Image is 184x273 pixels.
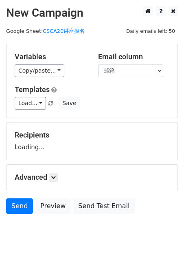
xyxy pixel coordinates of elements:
[15,173,169,182] h5: Advanced
[98,52,169,61] h5: Email column
[15,64,64,77] a: Copy/paste...
[6,6,178,20] h2: New Campaign
[15,131,169,140] h5: Recipients
[6,28,85,34] small: Google Sheet:
[123,28,178,34] a: Daily emails left: 50
[15,85,50,94] a: Templates
[35,198,71,214] a: Preview
[73,198,135,214] a: Send Test Email
[15,52,86,61] h5: Variables
[123,27,178,36] span: Daily emails left: 50
[15,131,169,152] div: Loading...
[15,97,46,110] a: Load...
[43,28,85,34] a: CSCA20讲座报名
[6,198,33,214] a: Send
[59,97,80,110] button: Save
